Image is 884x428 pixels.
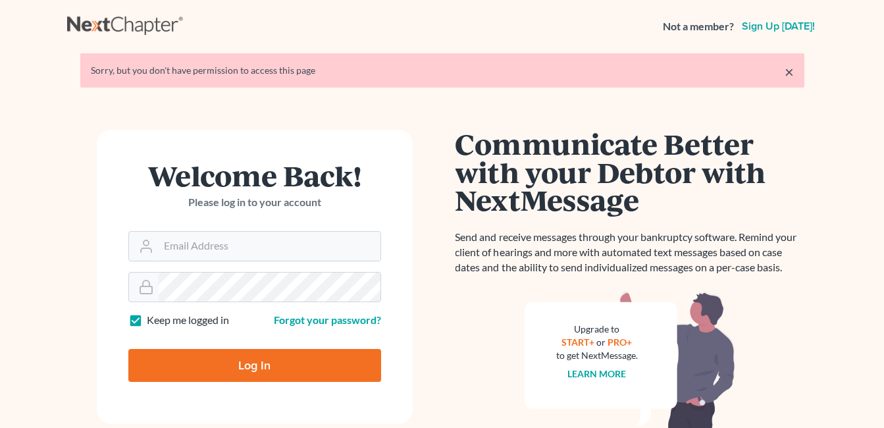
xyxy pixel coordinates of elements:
[785,64,794,80] a: ×
[91,64,794,77] div: Sorry, but you don't have permission to access this page
[556,323,638,336] div: Upgrade to
[128,349,381,382] input: Log In
[128,195,381,210] p: Please log in to your account
[663,19,734,34] strong: Not a member?
[608,336,632,348] a: PRO+
[596,336,606,348] span: or
[455,230,804,275] p: Send and receive messages through your bankruptcy software. Remind your client of hearings and mo...
[128,161,381,190] h1: Welcome Back!
[556,349,638,362] div: to get NextMessage.
[147,313,229,328] label: Keep me logged in
[159,232,380,261] input: Email Address
[274,313,381,326] a: Forgot your password?
[567,368,626,379] a: Learn more
[455,130,804,214] h1: Communicate Better with your Debtor with NextMessage
[561,336,594,348] a: START+
[739,21,818,32] a: Sign up [DATE]!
